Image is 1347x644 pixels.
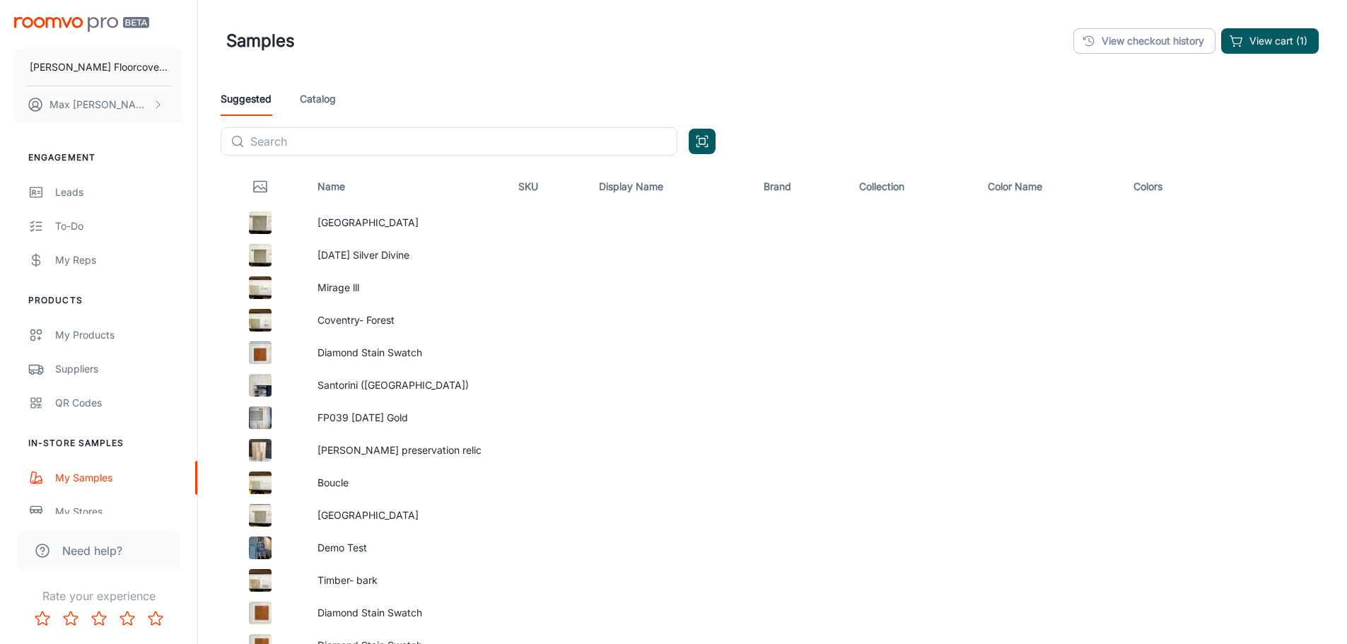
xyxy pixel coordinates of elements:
[976,167,1123,206] th: Color Name
[14,49,183,86] button: [PERSON_NAME] Floorcovering
[300,82,336,116] a: Catalog
[250,127,677,156] input: Search
[306,532,507,564] td: Demo Test
[1073,28,1215,54] a: View checkout history
[306,467,507,499] td: Boucle
[30,59,168,75] p: [PERSON_NAME] Floorcovering
[1221,28,1319,54] button: View cart (1)
[848,167,976,206] th: Collection
[113,604,141,633] button: Rate 4 star
[55,327,183,343] div: My Products
[752,167,848,206] th: Brand
[57,604,85,633] button: Rate 2 star
[55,504,183,520] div: My Stores
[306,271,507,304] td: Mirage lll
[306,564,507,597] td: Timber- bark
[306,402,507,434] td: FP039 Karma Gold
[14,17,149,32] img: Roomvo PRO Beta
[306,434,507,467] td: Audra preservation relic
[306,499,507,532] td: Catania Amphitheater
[55,470,183,486] div: My Samples
[55,218,183,234] div: To-do
[689,129,716,154] button: Open QR code scanner
[55,395,183,411] div: QR Codes
[11,587,186,604] p: Rate your experience
[85,604,113,633] button: Rate 3 star
[306,304,507,336] td: Coventry- Forest
[507,167,588,206] th: SKU
[306,336,507,369] td: Diamond Stain Swatch
[55,185,183,200] div: Leads
[62,542,122,559] span: Need help?
[252,178,269,195] svg: Thumbnail
[1122,167,1220,206] th: Colors
[306,369,507,402] td: Santorini (VT)
[55,252,183,268] div: My Reps
[28,604,57,633] button: Rate 1 star
[141,604,170,633] button: Rate 5 star
[14,86,183,123] button: Max [PERSON_NAME]
[306,206,507,239] td: Catania Amphitheater
[306,239,507,271] td: Karma Silver Divine
[55,361,183,377] div: Suppliers
[588,167,752,206] th: Display Name
[221,82,272,116] a: Suggested
[49,97,149,112] p: Max [PERSON_NAME]
[306,167,507,206] th: Name
[306,597,507,629] td: Diamond Stain Swatch
[226,28,295,54] h1: Samples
